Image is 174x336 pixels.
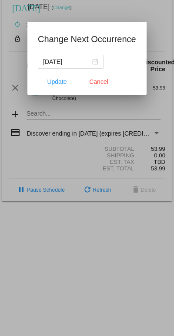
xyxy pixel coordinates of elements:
[89,78,108,85] span: Cancel
[47,78,67,85] span: Update
[38,74,76,90] button: Update
[38,32,136,46] h1: Change Next Occurrence
[80,74,118,90] button: Close dialog
[43,57,90,67] input: Select date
